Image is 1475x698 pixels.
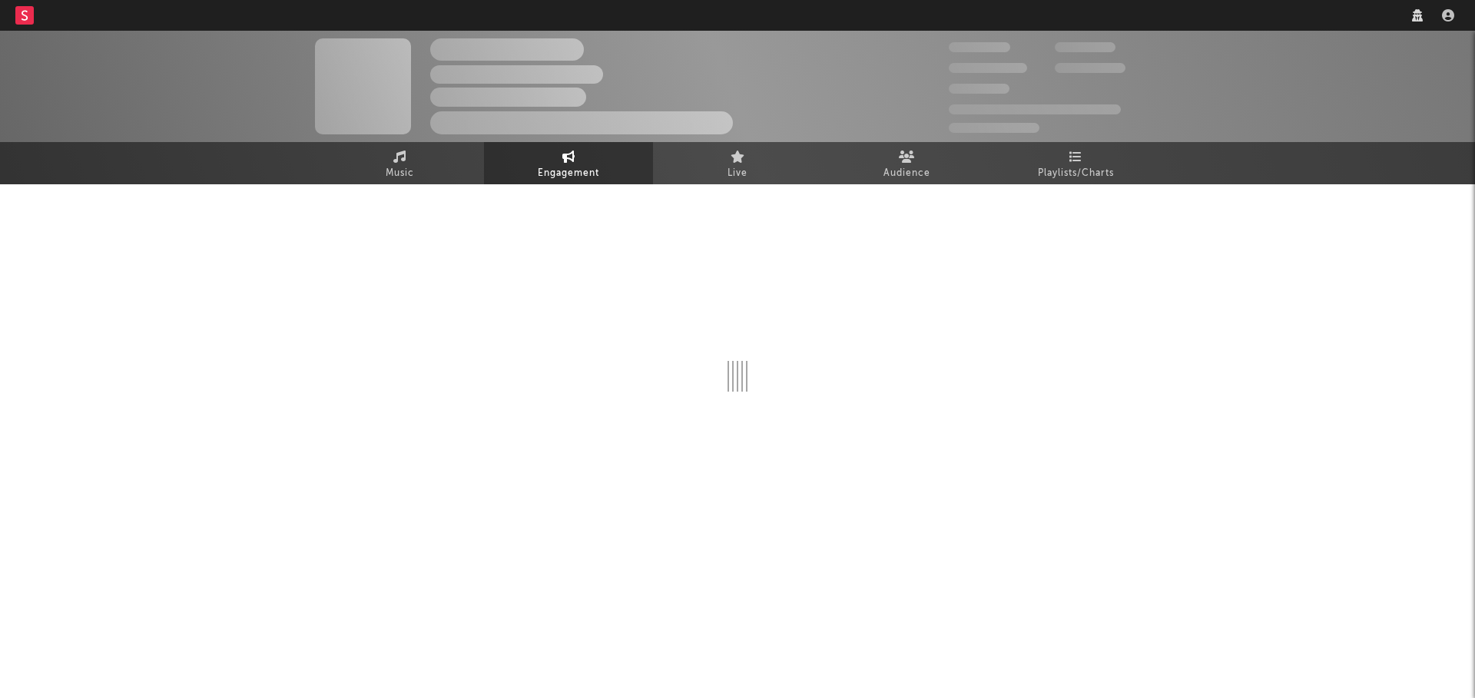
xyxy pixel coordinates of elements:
[1055,42,1115,52] span: 100,000
[949,63,1027,73] span: 50,000,000
[949,123,1039,133] span: Jump Score: 85.0
[949,104,1121,114] span: 50,000,000 Monthly Listeners
[822,142,991,184] a: Audience
[1038,164,1114,183] span: Playlists/Charts
[653,142,822,184] a: Live
[949,42,1010,52] span: 300,000
[386,164,414,183] span: Music
[1055,63,1125,73] span: 1,000,000
[991,142,1160,184] a: Playlists/Charts
[538,164,599,183] span: Engagement
[883,164,930,183] span: Audience
[484,142,653,184] a: Engagement
[728,164,747,183] span: Live
[949,84,1009,94] span: 100,000
[315,142,484,184] a: Music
